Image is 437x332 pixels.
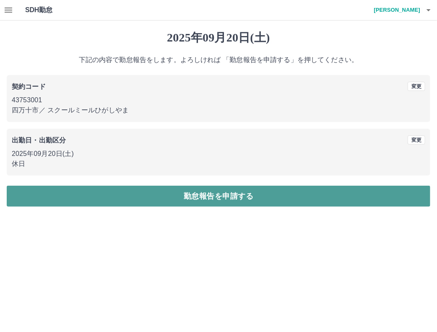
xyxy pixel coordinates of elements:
p: 下記の内容で勤怠報告をします。よろしければ 「勤怠報告を申請する」を押してください。 [7,55,430,65]
h1: 2025年09月20日(土) [7,31,430,45]
p: 43753001 [12,95,425,105]
button: 変更 [408,135,425,145]
button: 変更 [408,82,425,91]
b: 契約コード [12,83,46,90]
p: 休日 [12,159,425,169]
p: 四万十市 ／ スクールミールひがしやま [12,105,425,115]
b: 出勤日・出勤区分 [12,137,66,144]
button: 勤怠報告を申請する [7,186,430,207]
p: 2025年09月20日(土) [12,149,425,159]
